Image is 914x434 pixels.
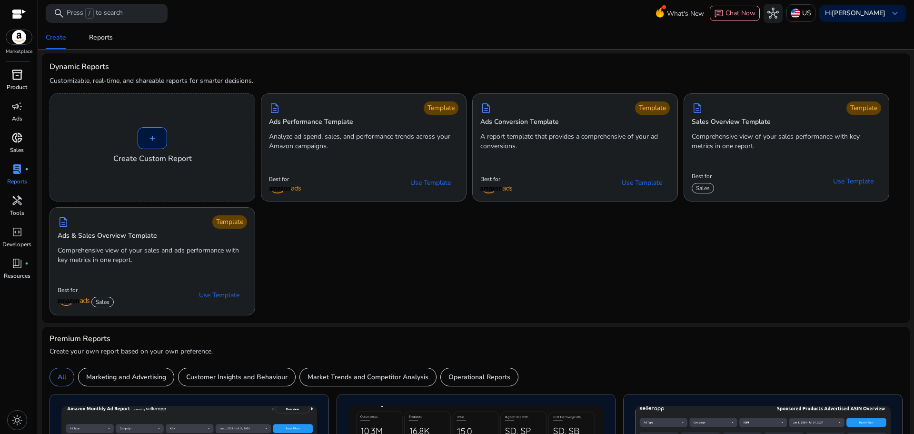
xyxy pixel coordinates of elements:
[86,372,166,382] p: Marketing and Advertising
[11,414,23,426] span: light_mode
[269,175,301,183] p: Best for
[410,178,451,188] span: Use Template
[85,8,94,19] span: /
[11,163,23,175] span: lab_profile
[113,153,192,164] h4: Create Custom Report
[269,102,280,114] span: description
[832,9,885,18] b: [PERSON_NAME]
[692,132,881,151] p: Comprehensive view of your sales performance with key metrics in one report.
[480,132,670,151] p: A report template that provides a comprehensive of your ad conversions.
[25,262,29,265] span: fiber_manual_record
[269,132,458,151] p: Analyze ad spend, sales, and performance trends across your Amazon campaigns.
[791,9,800,18] img: us.svg
[846,101,881,115] div: Template
[191,288,247,303] button: Use Template
[11,195,23,206] span: handyman
[212,215,247,229] div: Template
[764,4,783,23] button: hub
[692,172,716,180] p: Best for
[25,167,29,171] span: fiber_manual_record
[4,272,30,280] p: Resources
[614,175,670,191] button: Use Template
[448,372,510,382] p: Operational Reports
[11,258,23,269] span: book_4
[11,226,23,238] span: code_blocks
[138,127,167,149] div: +
[6,30,32,44] img: amazon.svg
[53,8,65,19] span: search
[11,132,23,143] span: donut_small
[50,347,903,356] p: Create your own report based on your own preference.
[50,61,109,72] h3: Dynamic Reports
[308,372,428,382] p: Market Trends and Competitor Analysis
[802,5,811,21] p: US
[58,216,69,228] span: description
[725,9,755,18] span: Chat Now
[186,372,288,382] p: Customer Insights and Behaviour
[12,114,22,123] p: Ads
[46,34,66,41] div: Create
[667,5,704,22] span: What's New
[480,175,512,183] p: Best for
[89,34,113,41] div: Reports
[7,177,27,186] p: Reports
[58,372,66,382] p: All
[833,177,874,186] span: Use Template
[58,246,247,265] p: Comprehensive view of your sales and ads performance with key metrics in one report.
[825,174,881,189] button: Use Template
[692,102,703,114] span: description
[10,209,24,217] p: Tools
[635,101,670,115] div: Template
[269,118,353,126] h5: Ads Performance Template
[692,118,771,126] h5: Sales Overview Template
[480,102,492,114] span: description
[2,240,31,249] p: Developers
[50,76,253,86] p: Customizable, real-time, and shareable reports for smarter decisions.
[622,178,662,188] span: Use Template
[58,232,157,240] h5: Ads & Sales Overview Template
[767,8,779,19] span: hub
[403,175,458,191] button: Use Template
[480,118,559,126] h5: Ads Conversion Template
[67,8,123,19] p: Press to search
[714,9,724,19] span: chat
[424,101,458,115] div: Template
[710,6,760,21] button: chatChat Now
[58,286,116,294] p: Best for
[11,69,23,81] span: inventory_2
[825,10,885,17] p: Hi
[91,297,114,307] span: Sales
[10,146,24,154] p: Sales
[199,291,239,300] span: Use Template
[889,8,901,19] span: keyboard_arrow_down
[7,83,27,91] p: Product
[692,183,714,193] span: Sales
[50,334,110,343] h4: Premium Reports
[11,101,23,112] span: campaign
[6,48,32,55] p: Marketplace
